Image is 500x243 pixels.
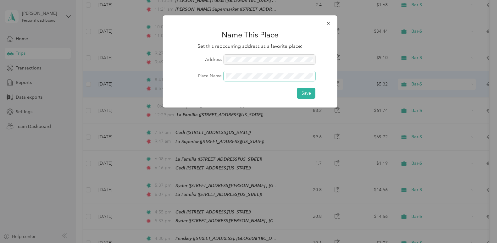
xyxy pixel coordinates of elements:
label: Address [172,56,222,63]
p: Set this reoccurring address as a favorite place: [172,42,329,50]
iframe: Everlance-gr Chat Button Frame [465,208,500,243]
button: Save [297,88,315,99]
h1: Name This Place [172,27,329,42]
label: Place Name [172,73,222,79]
